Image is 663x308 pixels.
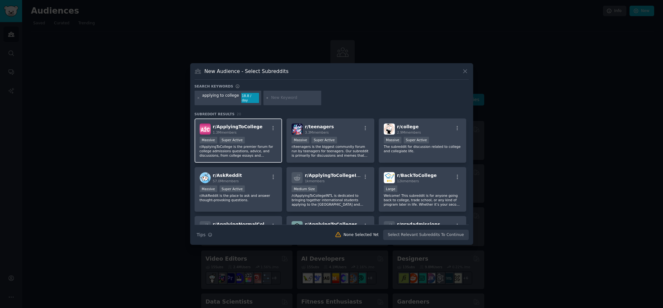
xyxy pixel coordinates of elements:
img: ApplyingToColleges [292,221,303,232]
div: Large [384,185,398,192]
span: r/ ApplyingNormalCollege [213,222,275,227]
div: Massive [200,185,217,192]
div: Super Active [404,137,429,143]
div: Massive [200,137,217,143]
p: r/teenagers is the biggest community forum run by teenagers for teenagers. Our subreddit is prima... [292,144,369,158]
h3: New Audience - Select Subreddits [204,68,288,75]
span: Subreddit Results [195,112,235,116]
span: r/ teenagers [305,124,334,129]
div: Massive [384,137,401,143]
span: 1k members [305,179,325,183]
span: 1.3M members [213,130,237,134]
div: Medium Size [292,185,317,192]
div: Super Active [311,137,337,143]
span: 12k members [397,179,419,183]
img: ApplyingToCollege [200,124,211,135]
span: r/ gradadmissions [397,222,440,227]
span: 57.0M members [213,179,239,183]
div: 18.8 / day [241,93,259,103]
h3: Search keywords [195,84,233,88]
p: The subreddit for discussion related to college and collegiate life. [384,144,461,153]
div: Super Active [220,185,245,192]
span: r/ AskReddit [213,173,242,178]
span: 20 [237,112,241,116]
div: None Selected Yet [344,232,379,238]
p: r/ApplyingToCollege is the premier forum for college admissions questions, advice, and discussion... [200,144,277,158]
button: Tips [195,229,214,240]
span: 2.9M members [397,130,421,134]
span: r/ ApplyingToCollege [213,124,262,129]
p: r/AskReddit is the place to ask and answer thought-provoking questions. [200,193,277,202]
span: r/ ApplyingToCollegeINTL [305,173,366,178]
img: BackToCollege [384,172,395,183]
p: Welcome! This subreddit is for anyone going back to college, trade school, or any kind of program... [384,193,461,207]
img: AskReddit [200,172,211,183]
div: Super Active [220,137,245,143]
span: r/ BackToCollege [397,173,437,178]
img: teenagers [292,124,303,135]
div: applying to college [202,93,239,103]
span: r/ college [397,124,419,129]
span: r/ ApplyingToColleges [305,222,357,227]
input: New Keyword [271,95,319,101]
div: Massive [292,137,309,143]
p: /r/ApplyingToCollegeINTL is dedicated to bringing together international students applying to the... [292,193,369,207]
span: Tips [197,232,206,238]
span: 3.3M members [305,130,329,134]
img: college [384,124,395,135]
